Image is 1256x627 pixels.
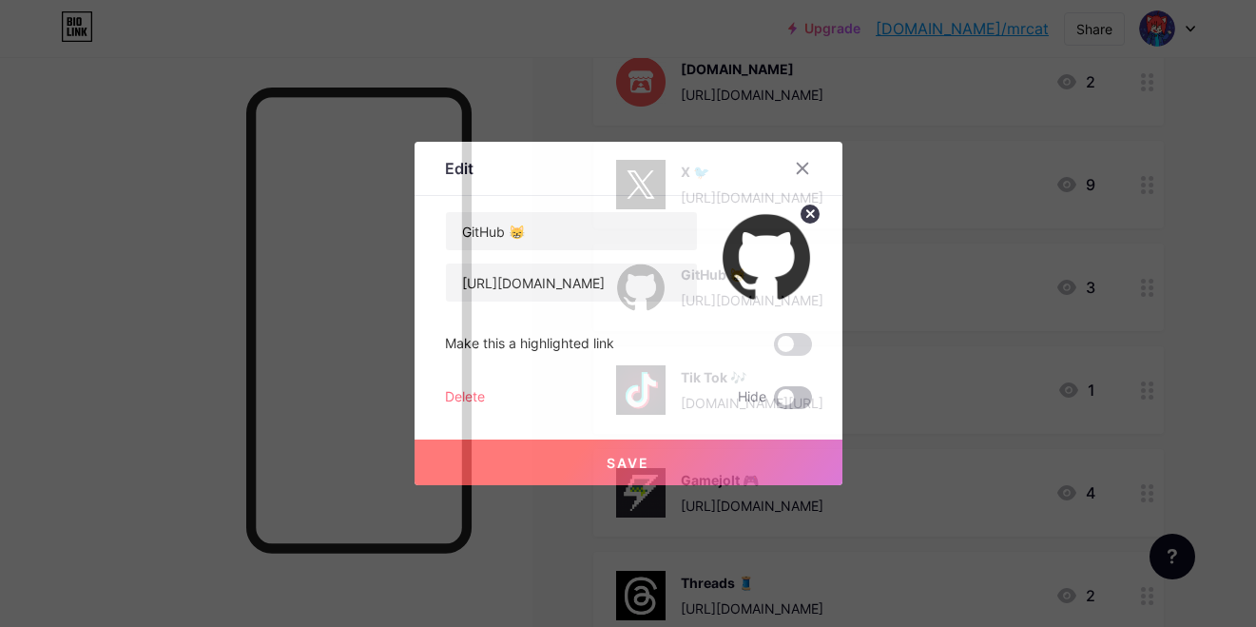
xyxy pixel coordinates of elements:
[607,455,649,471] span: Save
[446,264,697,302] input: URL
[415,440,842,485] button: Save
[446,212,697,250] input: Title
[445,157,473,180] div: Edit
[445,333,614,356] div: Make this a highlighted link
[445,386,485,409] div: Delete
[738,386,766,409] span: Hide
[721,211,812,303] img: link_thumbnail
